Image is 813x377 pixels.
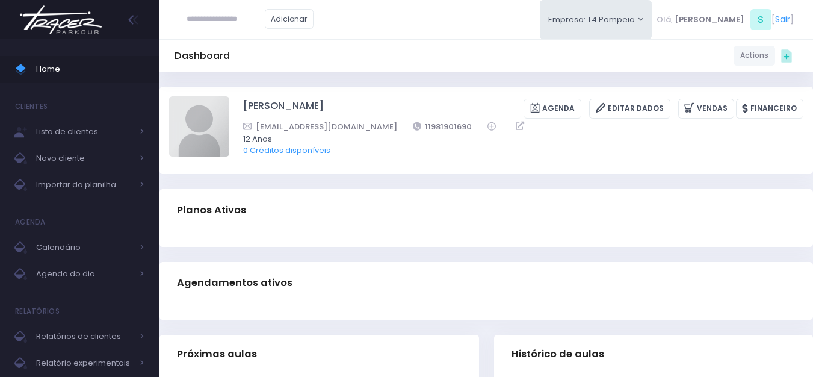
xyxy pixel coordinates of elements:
div: [ ] [652,6,798,33]
a: [PERSON_NAME] [243,99,324,119]
h5: Dashboard [175,50,230,62]
h4: Agenda [15,210,46,234]
a: [EMAIL_ADDRESS][DOMAIN_NAME] [243,120,397,133]
a: Financeiro [736,99,803,119]
h3: Agendamentos ativos [177,266,292,300]
h4: Clientes [15,95,48,119]
a: Sair [775,13,790,26]
h4: Relatórios [15,299,60,323]
a: Actions [734,46,775,66]
span: Home [36,61,144,77]
a: Adicionar [265,9,314,29]
a: 0 Créditos disponíveis [243,145,330,156]
span: [PERSON_NAME] [675,14,744,26]
span: Importar da planilha [36,177,132,193]
span: Relatório experimentais [36,355,132,371]
a: Editar Dados [589,99,670,119]
span: Calendário [36,240,132,255]
span: Olá, [657,14,673,26]
a: 11981901690 [413,120,472,133]
span: 12 Anos [243,133,788,145]
span: Lista de clientes [36,124,132,140]
h3: Planos Ativos [177,193,246,227]
span: S [750,9,771,30]
span: Histórico de aulas [512,348,604,360]
span: Relatórios de clientes [36,329,132,344]
a: Vendas [678,99,734,119]
a: Agenda [524,99,581,119]
img: Ian Schil Rojas avatar [169,96,229,157]
span: Próximas aulas [177,348,257,360]
span: Agenda do dia [36,266,132,282]
span: Novo cliente [36,151,132,166]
